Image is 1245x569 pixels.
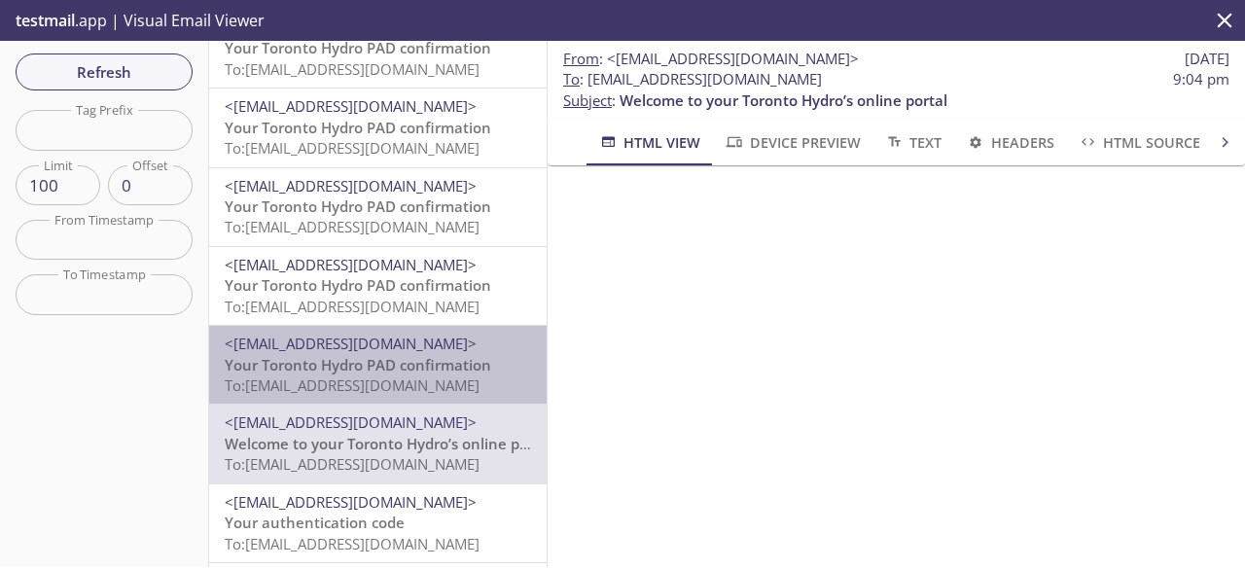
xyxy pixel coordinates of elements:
[225,217,480,236] span: To: [EMAIL_ADDRESS][DOMAIN_NAME]
[225,334,477,353] span: <[EMAIL_ADDRESS][DOMAIN_NAME]>
[225,513,405,532] span: Your authentication code
[225,297,480,316] span: To: [EMAIL_ADDRESS][DOMAIN_NAME]
[225,375,480,395] span: To: [EMAIL_ADDRESS][DOMAIN_NAME]
[563,90,612,110] span: Subject
[209,247,547,325] div: <[EMAIL_ADDRESS][DOMAIN_NAME]>Your Toronto Hydro PAD confirmationTo:[EMAIL_ADDRESS][DOMAIN_NAME]
[225,96,477,116] span: <[EMAIL_ADDRESS][DOMAIN_NAME]>
[225,38,491,57] span: Your Toronto Hydro PAD confirmation
[225,118,491,137] span: Your Toronto Hydro PAD confirmation
[225,412,477,432] span: <[EMAIL_ADDRESS][DOMAIN_NAME]>
[225,534,480,553] span: To: [EMAIL_ADDRESS][DOMAIN_NAME]
[1173,69,1229,89] span: 9:04 pm
[563,49,599,68] span: From
[209,484,547,562] div: <[EMAIL_ADDRESS][DOMAIN_NAME]>Your authentication codeTo:[EMAIL_ADDRESS][DOMAIN_NAME]
[225,138,480,158] span: To: [EMAIL_ADDRESS][DOMAIN_NAME]
[225,196,491,216] span: Your Toronto Hydro PAD confirmation
[724,130,860,155] span: Device Preview
[209,405,547,482] div: <[EMAIL_ADDRESS][DOMAIN_NAME]>Welcome to your Toronto Hydro’s online portalTo:[EMAIL_ADDRESS][DOM...
[884,130,942,155] span: Text
[225,355,491,374] span: Your Toronto Hydro PAD confirmation
[209,326,547,404] div: <[EMAIL_ADDRESS][DOMAIN_NAME]>Your Toronto Hydro PAD confirmationTo:[EMAIL_ADDRESS][DOMAIN_NAME]
[620,90,947,110] span: Welcome to your Toronto Hydro’s online portal
[225,275,491,295] span: Your Toronto Hydro PAD confirmation
[563,69,822,89] span: : [EMAIL_ADDRESS][DOMAIN_NAME]
[209,168,547,246] div: <[EMAIL_ADDRESS][DOMAIN_NAME]>Your Toronto Hydro PAD confirmationTo:[EMAIL_ADDRESS][DOMAIN_NAME]
[31,59,177,85] span: Refresh
[225,255,477,274] span: <[EMAIL_ADDRESS][DOMAIN_NAME]>
[1078,130,1200,155] span: HTML Source
[209,89,547,166] div: <[EMAIL_ADDRESS][DOMAIN_NAME]>Your Toronto Hydro PAD confirmationTo:[EMAIL_ADDRESS][DOMAIN_NAME]
[225,176,477,196] span: <[EMAIL_ADDRESS][DOMAIN_NAME]>
[1185,49,1229,69] span: [DATE]
[598,130,700,155] span: HTML View
[16,10,75,31] span: testmail
[563,69,1229,111] p: :
[563,49,859,69] span: :
[16,53,193,90] button: Refresh
[965,130,1053,155] span: Headers
[225,454,480,474] span: To: [EMAIL_ADDRESS][DOMAIN_NAME]
[225,492,477,512] span: <[EMAIL_ADDRESS][DOMAIN_NAME]>
[225,434,552,453] span: Welcome to your Toronto Hydro’s online portal
[225,59,480,79] span: To: [EMAIL_ADDRESS][DOMAIN_NAME]
[209,10,547,88] div: <[EMAIL_ADDRESS][DOMAIN_NAME]>Your Toronto Hydro PAD confirmationTo:[EMAIL_ADDRESS][DOMAIN_NAME]
[563,69,580,89] span: To
[607,49,859,68] span: <[EMAIL_ADDRESS][DOMAIN_NAME]>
